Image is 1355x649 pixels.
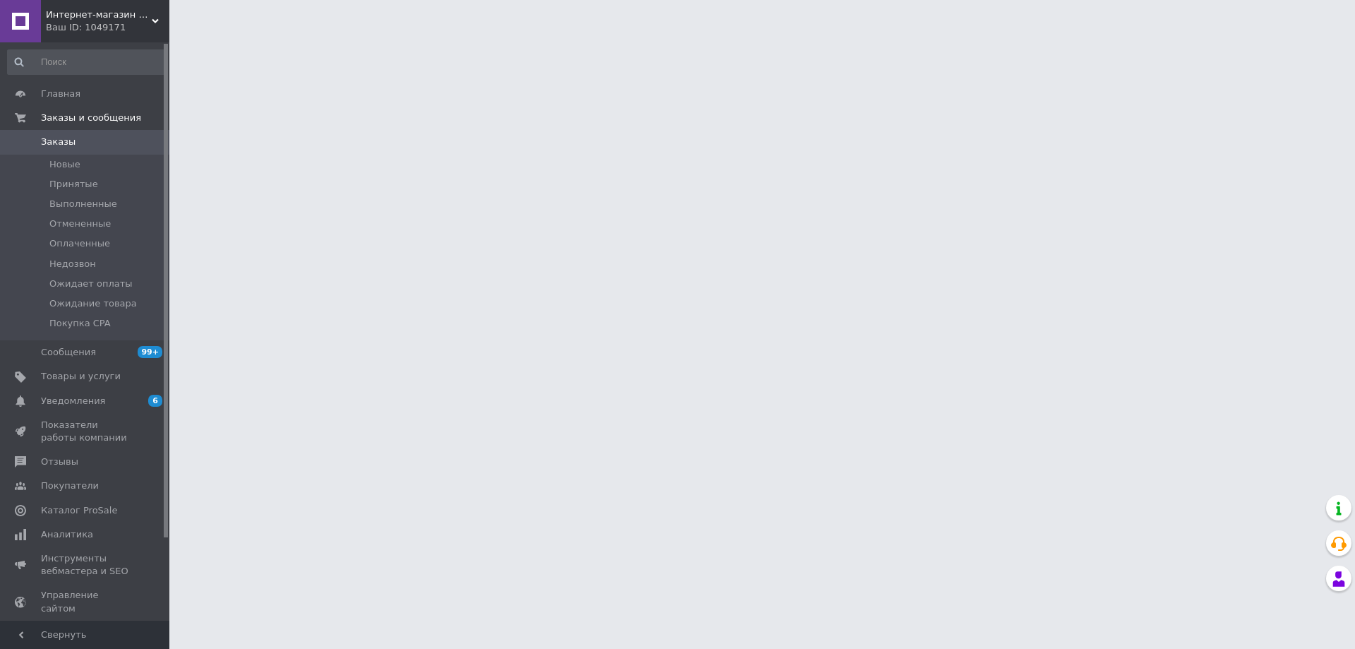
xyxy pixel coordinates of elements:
[41,395,105,407] span: Уведомления
[46,21,169,34] div: Ваш ID: 1049171
[49,198,117,210] span: Выполненные
[41,528,93,541] span: Аналитика
[49,237,110,250] span: Оплаченные
[49,297,137,310] span: Ожидание товара
[148,395,162,407] span: 6
[49,258,96,270] span: Недозвон
[41,88,80,100] span: Главная
[49,218,111,230] span: Отмененные
[41,456,78,468] span: Отзывы
[49,178,98,191] span: Принятые
[41,370,121,383] span: Товары и услуги
[46,8,152,21] span: Интернет-магазин "У Игоря"
[49,317,111,330] span: Покупка CPA
[41,552,131,578] span: Инструменты вебмастера и SEO
[41,589,131,614] span: Управление сайтом
[7,49,167,75] input: Поиск
[41,136,76,148] span: Заказы
[41,419,131,444] span: Показатели работы компании
[41,346,96,359] span: Сообщения
[41,504,117,517] span: Каталог ProSale
[49,158,80,171] span: Новые
[138,346,162,358] span: 99+
[49,278,133,290] span: Ожидает оплаты
[41,480,99,492] span: Покупатели
[41,112,141,124] span: Заказы и сообщения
